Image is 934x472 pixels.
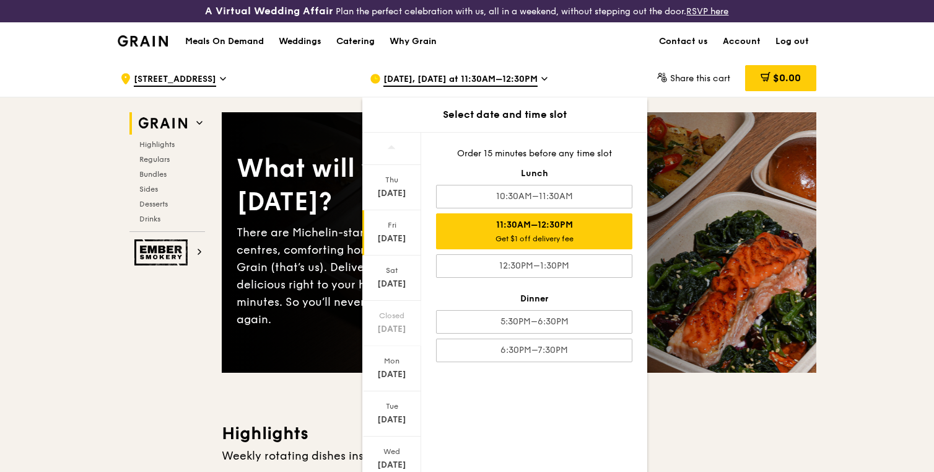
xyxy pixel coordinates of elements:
img: Ember Smokery web logo [134,239,191,265]
div: Catering [336,23,375,60]
div: [DATE] [364,323,419,336]
div: Lunch [436,167,632,180]
div: Select date and time slot [362,107,647,122]
a: Contact us [652,23,715,60]
img: Grain [118,35,168,47]
div: There are Michelin-star restaurants, hawker centres, comforting home-cooked classics… and Grain (... [237,224,519,328]
a: Account [715,23,768,60]
div: What will you eat [DATE]? [237,152,519,219]
span: [STREET_ADDRESS] [134,73,216,87]
div: Plan the perfect celebration with us, all in a weekend, without stepping out the door. [155,5,778,17]
a: Weddings [271,23,329,60]
a: RSVP here [686,6,728,17]
span: [DATE], [DATE] at 11:30AM–12:30PM [383,73,538,87]
div: [DATE] [364,233,419,245]
div: Wed [364,447,419,456]
div: Closed [364,311,419,321]
div: Weddings [279,23,321,60]
span: Highlights [139,140,175,149]
div: 12:30PM–1:30PM [436,254,632,278]
div: Weekly rotating dishes inspired by flavours from around the world. [222,447,816,465]
div: 6:30PM–7:30PM [436,339,632,362]
div: [DATE] [364,278,419,290]
div: Mon [364,356,419,366]
h1: Meals On Demand [185,35,264,48]
h3: A Virtual Wedding Affair [205,5,333,17]
span: Drinks [139,215,160,223]
div: Tue [364,401,419,411]
span: $0.00 [773,72,801,84]
span: Regulars [139,155,170,164]
div: Get $1 off delivery fee [442,234,627,244]
span: Desserts [139,200,168,208]
a: Why Grain [382,23,444,60]
div: Dinner [436,293,632,305]
div: Sat [364,265,419,275]
span: Bundles [139,170,167,179]
img: Grain web logo [134,112,191,135]
div: [DATE] [364,187,419,200]
h3: Highlights [222,422,816,445]
a: Catering [329,23,382,60]
span: Sides [139,185,158,194]
div: Fri [364,220,419,230]
a: GrainGrain [118,22,168,59]
div: Order 15 minutes before any time slot [436,148,632,160]
div: [DATE] [364,414,419,426]
div: Why Grain [390,23,437,60]
a: Log out [768,23,816,60]
div: 5:30PM–6:30PM [436,310,632,334]
div: 10:30AM–11:30AM [436,185,632,208]
div: [DATE] [364,459,419,471]
div: Thu [364,175,419,185]
div: [DATE] [364,368,419,381]
span: Share this cart [670,73,730,84]
div: 11:30AM–12:30PM [436,213,632,249]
